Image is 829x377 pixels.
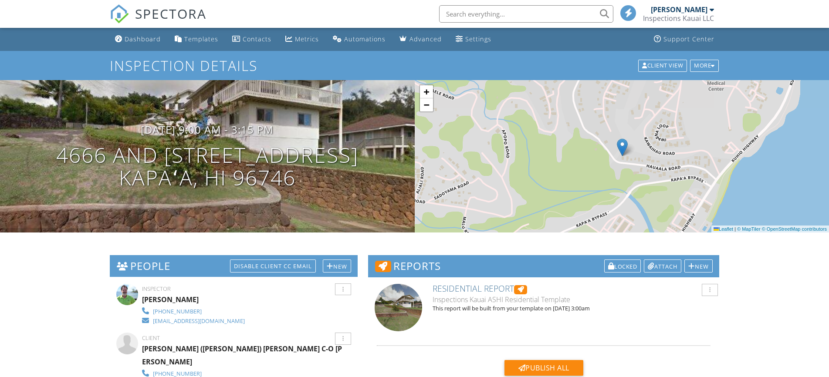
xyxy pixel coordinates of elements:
[651,5,707,14] div: [PERSON_NAME]
[439,5,613,23] input: Search everything...
[420,98,433,111] a: Zoom out
[684,259,713,273] div: New
[452,31,495,47] a: Settings
[737,226,761,232] a: © MapTiler
[110,255,358,276] h3: People
[135,4,206,23] span: SPECTORA
[650,31,718,47] a: Support Center
[344,35,386,43] div: Automations
[423,86,429,97] span: +
[663,35,714,43] div: Support Center
[153,370,202,377] div: [PHONE_NUMBER]
[125,35,161,43] div: Dashboard
[229,31,275,47] a: Contacts
[433,295,713,304] div: Inspections Kauai ASHI Residential Template
[153,308,202,315] div: [PHONE_NUMBER]
[171,31,222,47] a: Templates
[141,124,274,135] h3: [DATE] 9:00 am - 3:15 pm
[617,138,628,156] img: Marker
[368,255,720,277] h3: Reports
[110,4,129,24] img: The Best Home Inspection Software - Spectora
[409,35,442,43] div: Advanced
[638,60,687,72] div: Client View
[433,305,713,312] div: This report will be built from your template on [DATE] 3:00am
[56,144,359,190] h1: 4666 and [STREET_ADDRESS] Kapaʻa, HI 96746
[142,306,245,316] a: [PHONE_NUMBER]
[762,226,827,232] a: © OpenStreetMap contributors
[142,285,171,293] span: Inspector
[637,61,689,69] a: Client View
[714,226,733,232] a: Leaflet
[465,35,491,43] div: Settings
[243,35,271,43] div: Contacts
[295,35,319,43] div: Metrics
[142,342,342,368] div: [PERSON_NAME] ([PERSON_NAME]) [PERSON_NAME] C-O [PERSON_NAME]
[644,259,681,273] div: Attach
[142,316,245,325] a: [EMAIL_ADDRESS][DOMAIN_NAME]
[110,12,206,30] a: SPECTORA
[153,317,245,324] div: [EMAIL_ADDRESS][DOMAIN_NAME]
[604,259,641,273] div: Locked
[282,31,322,47] a: Metrics
[420,85,433,98] a: Zoom in
[142,293,199,306] div: [PERSON_NAME]
[396,31,445,47] a: Advanced
[112,31,164,47] a: Dashboard
[230,259,316,273] div: Disable Client CC Email
[323,259,351,273] div: New
[423,99,429,110] span: −
[142,334,160,342] span: Client
[734,226,736,232] span: |
[690,60,719,72] div: More
[643,14,714,23] div: Inspections Kauai LLC
[184,35,218,43] div: Templates
[504,360,583,376] div: Publish All
[433,284,713,294] h6: Residential Report
[110,58,720,73] h1: Inspection Details
[329,31,389,47] a: Automations (Basic)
